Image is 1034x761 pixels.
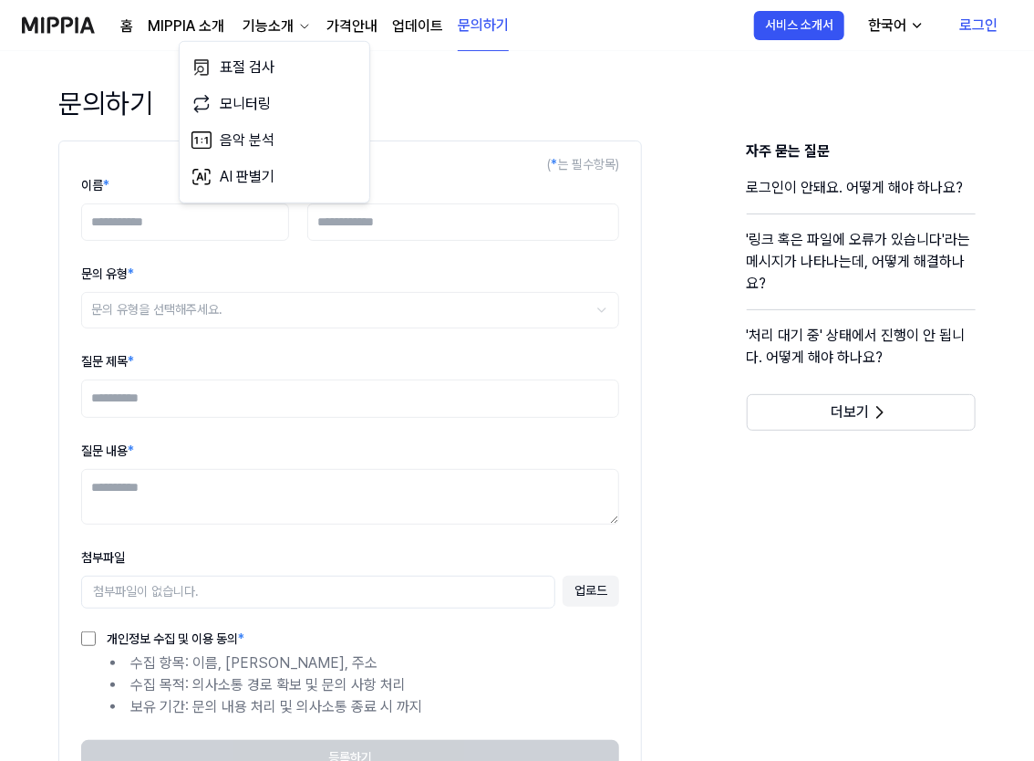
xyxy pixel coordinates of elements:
label: 질문 내용 [81,443,134,458]
span: 더보기 [831,403,869,422]
div: ( 는 필수항목) [81,156,619,174]
h1: 문의하기 [58,84,153,122]
li: 보유 기간: 문의 내용 처리 및 의사소통 종료 시 까지 [110,696,619,718]
a: 가격안내 [326,16,377,37]
button: 서비스 소개서 [754,11,844,40]
label: 질문 제목 [81,354,134,369]
li: 수집 항목: 이름, [PERSON_NAME], 주소 [110,652,619,674]
div: 기능소개 [239,16,297,37]
a: '처리 대기 중' 상태에서 진행이 안 됩니다. 어떻게 해야 하나요? [747,325,977,383]
label: 문의 유형 [81,266,134,281]
a: 음악 분석 [187,122,362,159]
div: 한국어 [864,15,910,36]
label: 첨부파일 [81,550,125,565]
a: 표절 검사 [187,49,362,86]
a: 업데이트 [392,16,443,37]
a: 로그인이 안돼요. 어떻게 해야 하나요? [747,177,977,214]
h3: 자주 묻는 질문 [747,141,977,162]
button: 한국어 [853,7,936,44]
label: 이름 [81,178,109,193]
li: 수집 목적: 의사소통 경로 확보 및 문의 사항 처리 [110,674,619,696]
a: 문의하기 [458,1,509,51]
a: AI 판별기 [187,159,362,195]
a: 홈 [120,16,133,37]
a: '링크 혹은 파일에 오류가 있습니다'라는 메시지가 나타나는데, 어떻게 해결하나요? [747,229,977,309]
button: 더보기 [747,394,977,431]
button: 업로드 [563,576,619,607]
button: 기능소개 [239,16,312,37]
a: MIPPIA 소개 [148,16,224,37]
div: 첨부파일이 없습니다. [81,576,555,609]
label: 개인정보 수집 및 이용 동의 [96,632,244,645]
a: 더보기 [747,403,977,421]
a: 모니터링 [187,86,362,122]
